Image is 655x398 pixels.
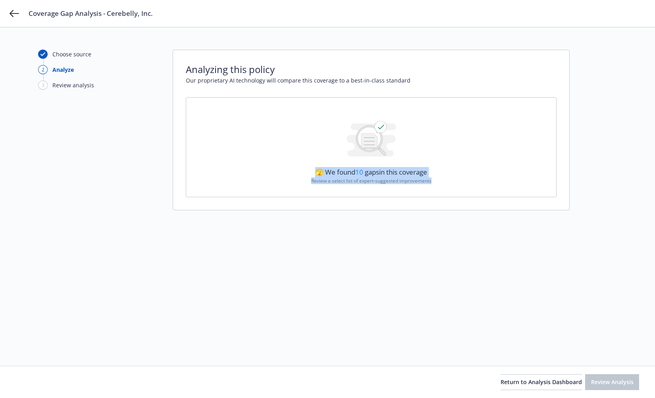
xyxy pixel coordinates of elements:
span: Return to Analysis Dashboard [501,378,582,386]
div: 3 [38,81,48,90]
div: 2 [38,65,48,74]
span: 🫣 We found gaps in this coverage [315,167,427,177]
div: Review analysis [52,81,94,89]
span: Review a select list of expert-suggested improvements [311,177,432,184]
button: Return to Analysis Dashboard [501,374,582,390]
span: 10 [355,167,363,177]
div: Choose source [52,50,91,58]
button: Review Analysis [585,374,639,390]
div: Analyze [52,65,74,74]
span: Coverage Gap Analysis - Cerebelly, Inc. [29,9,153,18]
span: Analyzing this policy [186,63,557,76]
span: Our proprietary AI technology will compare this coverage to a best-in-class standard [186,76,557,85]
span: Review Analysis [591,378,634,386]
